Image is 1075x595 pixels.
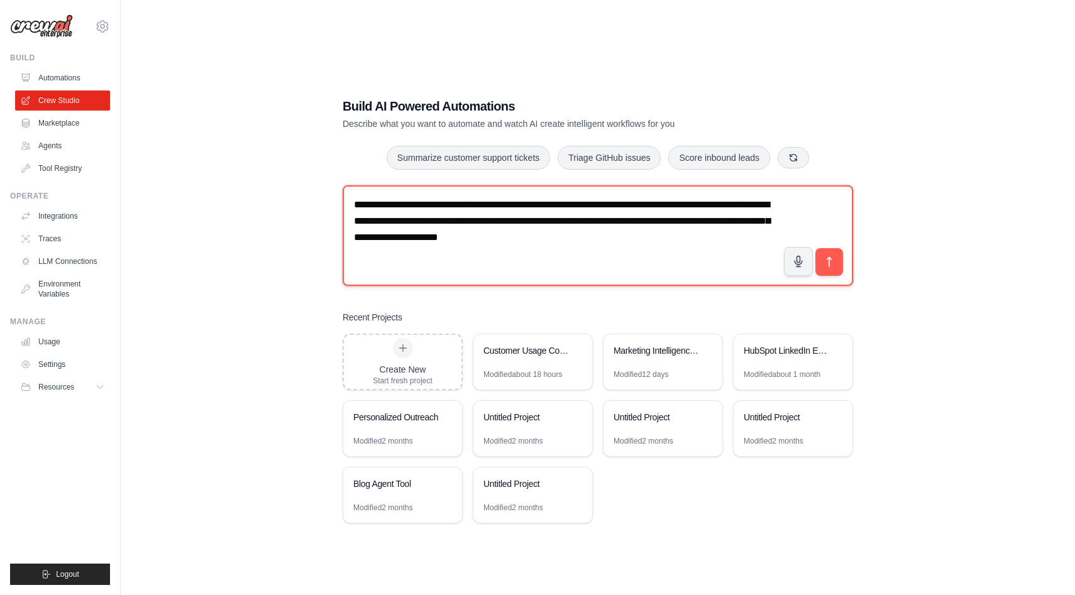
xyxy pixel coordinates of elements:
a: Crew Studio [15,90,110,111]
button: Click to speak your automation idea [784,247,813,276]
div: Modified 2 months [483,436,543,446]
div: Untitled Project [614,411,700,423]
button: Triage GitHub issues [558,146,661,170]
div: Modified about 18 hours [483,369,562,379]
a: Marketplace [15,113,110,133]
span: Resources [38,382,74,392]
div: Untitled Project [483,478,570,490]
button: Resources [15,377,110,397]
button: Score inbound leads [668,146,770,170]
a: Settings [15,354,110,374]
h1: Build AI Powered Automations [343,97,765,115]
a: LLM Connections [15,251,110,271]
span: Logout [56,569,79,579]
div: Blog Agent Tool [353,478,439,490]
div: Untitled Project [483,411,570,423]
a: Traces [15,229,110,249]
div: Modified 2 months [353,436,413,446]
iframe: Chat Widget [1012,535,1075,595]
div: Start fresh project [373,376,433,386]
button: Get new suggestions [778,147,809,168]
a: Environment Variables [15,274,110,304]
div: Personalized Outreach [353,411,439,423]
a: Tool Registry [15,158,110,178]
div: Modified 2 months [353,503,413,513]
a: Agents [15,136,110,156]
div: Customer Usage Compliance Monitor [483,344,570,357]
a: Usage [15,332,110,352]
div: Modified 2 months [614,436,673,446]
p: Describe what you want to automate and watch AI create intelligent workflows for you [343,117,765,130]
div: Marketing Intelligence & Personalization Workflow [614,344,700,357]
img: Logo [10,14,73,38]
a: Integrations [15,206,110,226]
div: Create New [373,363,433,376]
div: HubSpot LinkedIn Enrichment Automation [744,344,830,357]
div: Manage [10,317,110,327]
a: Automations [15,68,110,88]
div: Modified 12 days [614,369,668,379]
div: Modified about 1 month [744,369,820,379]
div: Modified 2 months [483,503,543,513]
div: Untitled Project [744,411,830,423]
div: Operate [10,191,110,201]
button: Summarize customer support tickets [387,146,550,170]
div: Build [10,53,110,63]
div: Modified 2 months [744,436,803,446]
button: Logout [10,564,110,585]
h3: Recent Projects [343,311,402,324]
